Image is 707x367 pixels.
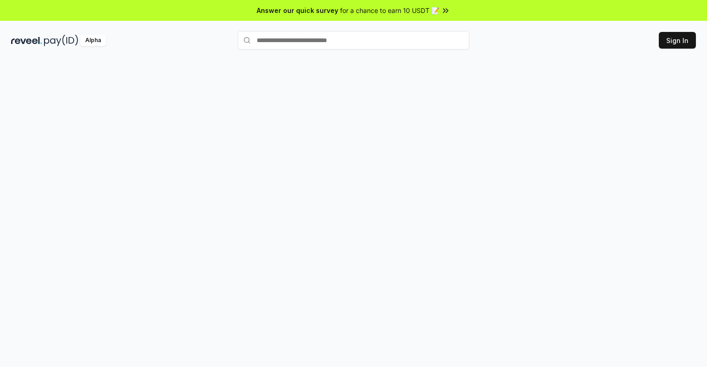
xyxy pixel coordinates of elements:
[44,35,78,46] img: pay_id
[340,6,439,15] span: for a chance to earn 10 USDT 📝
[257,6,338,15] span: Answer our quick survey
[80,35,106,46] div: Alpha
[659,32,696,49] button: Sign In
[11,35,42,46] img: reveel_dark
